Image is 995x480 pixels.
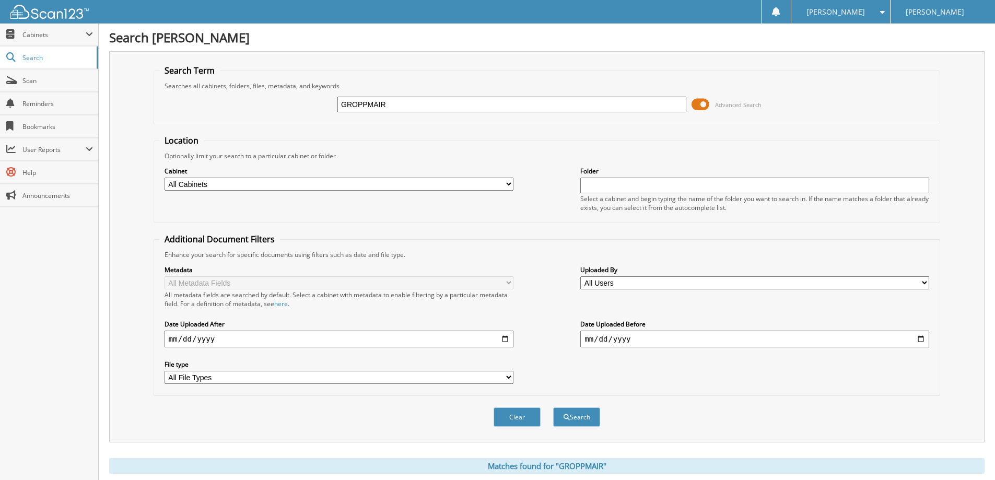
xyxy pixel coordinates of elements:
[580,194,929,212] div: Select a cabinet and begin typing the name of the folder you want to search in. If the name match...
[159,233,280,245] legend: Additional Document Filters
[906,9,964,15] span: [PERSON_NAME]
[159,135,204,146] legend: Location
[159,250,934,259] div: Enhance your search for specific documents using filters such as date and file type.
[165,331,513,347] input: start
[715,101,762,109] span: Advanced Search
[580,320,929,329] label: Date Uploaded Before
[22,122,93,131] span: Bookmarks
[165,320,513,329] label: Date Uploaded After
[159,81,934,90] div: Searches all cabinets, folders, files, metadata, and keywords
[165,360,513,369] label: File type
[274,299,288,308] a: here
[580,167,929,175] label: Folder
[109,29,985,46] h1: Search [PERSON_NAME]
[159,151,934,160] div: Optionally limit your search to a particular cabinet or folder
[22,76,93,85] span: Scan
[553,407,600,427] button: Search
[22,145,86,154] span: User Reports
[22,168,93,177] span: Help
[580,331,929,347] input: end
[580,265,929,274] label: Uploaded By
[22,53,91,62] span: Search
[159,65,220,76] legend: Search Term
[22,99,93,108] span: Reminders
[165,290,513,308] div: All metadata fields are searched by default. Select a cabinet with metadata to enable filtering b...
[165,265,513,274] label: Metadata
[10,5,89,19] img: scan123-logo-white.svg
[109,458,985,474] div: Matches found for "GROPPMAIR"
[494,407,541,427] button: Clear
[165,167,513,175] label: Cabinet
[22,30,86,39] span: Cabinets
[22,191,93,200] span: Announcements
[806,9,865,15] span: [PERSON_NAME]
